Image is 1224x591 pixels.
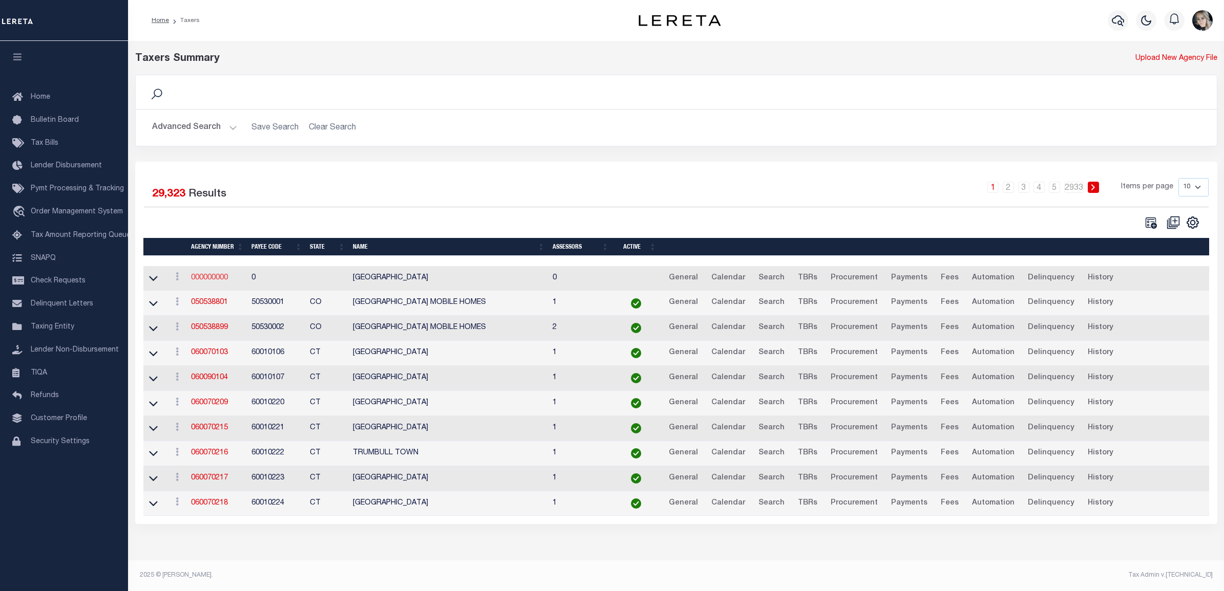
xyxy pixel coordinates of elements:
[349,491,548,516] td: [GEOGRAPHIC_DATA]
[936,470,963,487] a: Fees
[1135,53,1217,64] a: Upload New Agency File
[1121,182,1173,193] span: Items per page
[754,345,789,361] a: Search
[191,324,228,331] a: 050538899
[1083,295,1118,311] a: History
[1083,345,1118,361] a: History
[631,348,641,358] img: check-icon-green.svg
[1064,182,1084,193] a: 2933
[754,470,789,487] a: Search
[306,316,349,341] td: CO
[306,341,349,366] td: CT
[664,445,703,462] a: General
[152,118,237,138] button: Advanced Search
[707,320,750,336] a: Calendar
[1023,320,1079,336] a: Delinquency
[793,295,822,311] a: TBRs
[31,346,119,354] span: Lender Non-Disbursement
[826,320,882,336] a: Procurement
[1083,370,1118,386] a: History
[548,366,613,391] td: 1
[548,291,613,316] td: 1
[31,185,124,192] span: Pymt Processing & Tracking
[247,341,306,366] td: 60010106
[664,270,703,287] a: General
[349,441,548,466] td: TRUMBULL TOWN
[664,495,703,512] a: General
[967,470,1019,487] a: Automation
[306,366,349,391] td: CT
[826,270,882,287] a: Procurement
[707,295,750,311] a: Calendar
[967,495,1019,512] a: Automation
[31,438,90,445] span: Security Settings
[349,466,548,491] td: [GEOGRAPHIC_DATA]
[707,270,750,287] a: Calendar
[887,270,932,287] a: Payments
[31,277,86,284] span: Check Requests
[247,441,306,466] td: 60010222
[754,495,789,512] a: Search
[936,270,963,287] a: Fees
[306,391,349,416] td: CT
[1023,370,1079,386] a: Delinquency
[31,254,56,261] span: SNAPQ
[31,392,59,399] span: Refunds
[1023,495,1079,512] a: Delinquency
[349,416,548,441] td: [GEOGRAPHIC_DATA]
[31,300,93,308] span: Delinquent Letters
[826,295,882,311] a: Procurement
[548,316,613,341] td: 2
[967,370,1019,386] a: Automation
[631,423,641,433] img: check-icon-green.svg
[754,320,789,336] a: Search
[548,416,613,441] td: 1
[639,15,721,26] img: logo-dark.svg
[664,320,703,336] a: General
[1083,270,1118,287] a: History
[936,320,963,336] a: Fees
[664,395,703,411] a: General
[664,420,703,436] a: General
[613,238,660,256] th: Active: activate to sort column ascending
[1083,320,1118,336] a: History
[191,449,228,456] a: 060070216
[826,370,882,386] a: Procurement
[1023,345,1079,361] a: Delinquency
[631,448,641,458] img: check-icon-green.svg
[191,499,228,507] a: 060070218
[247,366,306,391] td: 60010107
[349,366,548,391] td: [GEOGRAPHIC_DATA]
[1083,420,1118,436] a: History
[247,291,306,316] td: 50530001
[31,94,50,101] span: Home
[684,571,1213,580] div: Tax Admin v.[TECHNICAL_ID]
[548,341,613,366] td: 1
[707,345,750,361] a: Calendar
[1023,470,1079,487] a: Delinquency
[1083,395,1118,411] a: History
[887,420,932,436] a: Payments
[31,208,123,215] span: Order Management System
[707,445,750,462] a: Calendar
[707,395,750,411] a: Calendar
[152,189,185,200] span: 29,323
[887,370,932,386] a: Payments
[967,395,1019,411] a: Automation
[707,495,750,512] a: Calendar
[1023,420,1079,436] a: Delinquency
[936,370,963,386] a: Fees
[826,470,882,487] a: Procurement
[967,270,1019,287] a: Automation
[247,416,306,441] td: 60010221
[135,51,943,67] div: Taxers Summary
[548,391,613,416] td: 1
[1023,395,1079,411] a: Delinquency
[191,299,228,306] a: 050538801
[887,320,932,336] a: Payments
[306,441,349,466] td: CT
[887,445,932,462] a: Payments
[1083,445,1118,462] a: History
[826,445,882,462] a: Procurement
[754,370,789,386] a: Search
